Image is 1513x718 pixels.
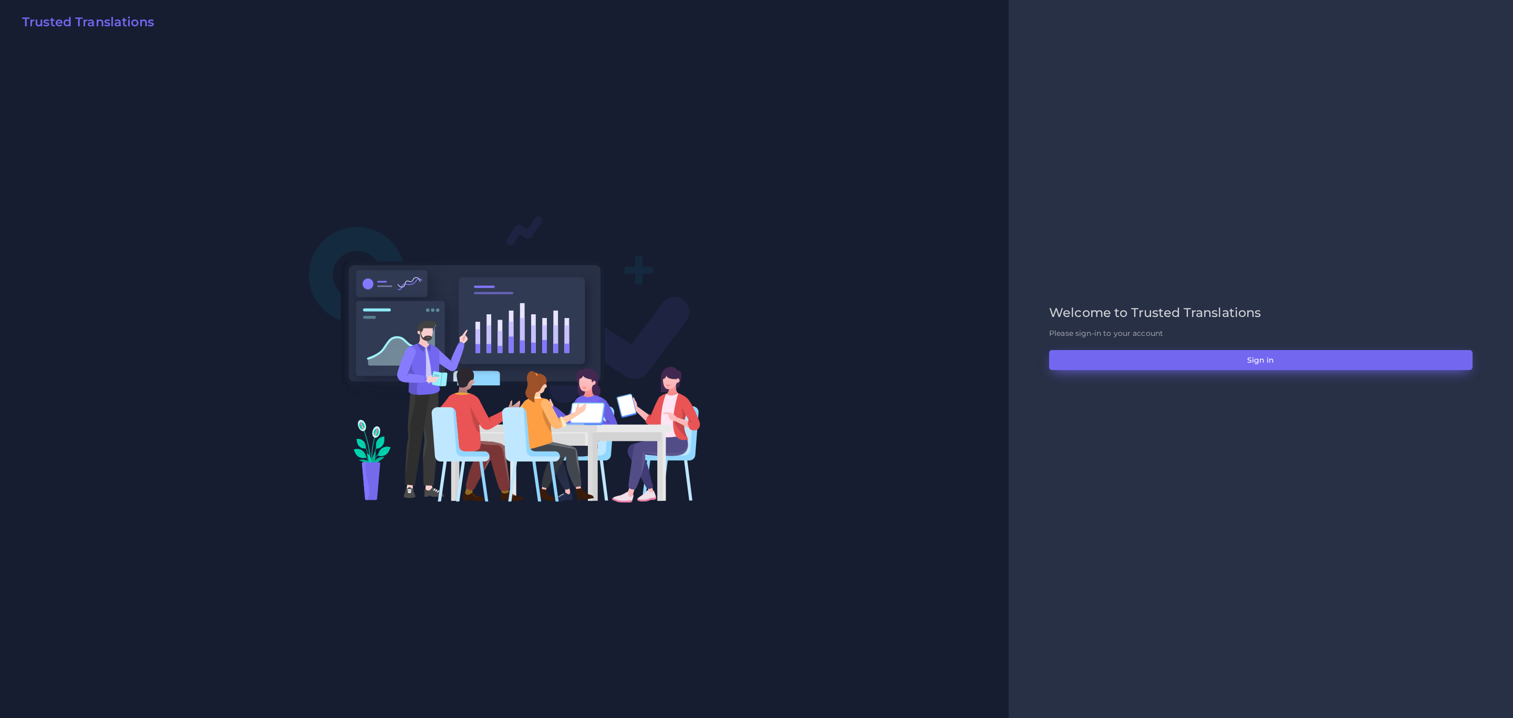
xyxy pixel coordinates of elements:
a: Trusted Translations [15,15,154,34]
h2: Trusted Translations [22,15,154,30]
h2: Welcome to Trusted Translations [1049,305,1473,321]
p: Please sign-in to your account [1049,328,1473,339]
button: Sign in [1049,350,1473,370]
img: Login V2 [308,216,701,503]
